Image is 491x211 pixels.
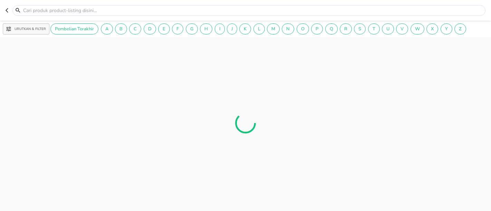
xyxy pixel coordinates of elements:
[282,23,294,34] div: N
[144,23,156,34] div: D
[239,23,251,34] div: K
[215,23,225,34] div: I
[158,23,170,34] div: E
[325,23,338,34] div: Q
[297,23,309,34] div: O
[172,26,183,32] span: F
[368,23,380,34] div: T
[227,26,237,32] span: J
[51,26,98,32] span: Pembelian Terakhir
[22,7,484,14] input: Cari produk product-listing disini…
[441,26,452,32] span: Y
[411,26,424,32] span: W
[267,23,280,34] div: M
[115,26,127,32] span: B
[396,26,408,32] span: V
[340,26,352,32] span: R
[282,26,294,32] span: N
[454,23,466,34] div: Z
[253,23,265,34] div: L
[186,26,198,32] span: G
[441,23,452,34] div: Y
[326,26,337,32] span: Q
[129,23,141,34] div: C
[227,23,237,34] div: J
[144,26,156,32] span: D
[254,26,264,32] span: L
[382,23,394,34] div: U
[115,23,127,34] div: B
[50,23,98,34] div: Pembelian Terakhir
[297,26,309,32] span: O
[101,23,113,34] div: A
[382,26,394,32] span: U
[200,23,212,34] div: H
[455,26,466,32] span: Z
[186,23,198,34] div: G
[311,23,323,34] div: P
[172,23,183,34] div: F
[368,26,379,32] span: T
[101,26,113,32] span: A
[311,26,322,32] span: P
[426,23,438,34] div: X
[354,23,366,34] div: S
[129,26,141,32] span: C
[354,26,365,32] span: S
[158,26,170,32] span: E
[427,26,438,32] span: X
[3,23,49,34] button: Urutkan & Filter
[215,26,224,32] span: I
[200,26,212,32] span: H
[396,23,408,34] div: V
[340,23,352,34] div: R
[267,26,279,32] span: M
[411,23,424,34] div: W
[240,26,251,32] span: K
[15,27,46,32] p: Urutkan & Filter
